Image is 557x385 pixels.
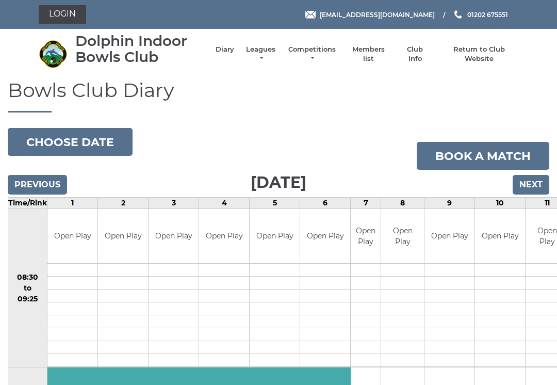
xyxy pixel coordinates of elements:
[351,198,381,209] td: 7
[475,198,526,209] td: 10
[47,209,97,263] td: Open Play
[351,209,381,263] td: Open Play
[454,10,462,19] img: Phone us
[300,209,350,263] td: Open Play
[381,209,424,263] td: Open Play
[347,45,389,63] a: Members list
[305,11,316,19] img: Email
[424,198,475,209] td: 9
[287,45,337,63] a: Competitions
[199,198,250,209] td: 4
[8,128,133,156] button: Choose date
[39,5,86,24] a: Login
[300,198,351,209] td: 6
[47,198,98,209] td: 1
[75,33,205,65] div: Dolphin Indoor Bowls Club
[381,198,424,209] td: 8
[244,45,277,63] a: Leagues
[8,175,67,195] input: Previous
[417,142,549,170] a: Book a match
[467,10,508,18] span: 01202 675551
[424,209,474,263] td: Open Play
[453,10,508,20] a: Phone us 01202 675551
[98,209,148,263] td: Open Play
[149,209,199,263] td: Open Play
[250,198,300,209] td: 5
[199,209,249,263] td: Open Play
[39,40,67,68] img: Dolphin Indoor Bowls Club
[513,175,549,195] input: Next
[8,198,47,209] td: Time/Rink
[98,198,149,209] td: 2
[149,198,199,209] td: 3
[440,45,518,63] a: Return to Club Website
[475,209,525,263] td: Open Play
[8,79,549,113] h1: Bowls Club Diary
[320,10,435,18] span: [EMAIL_ADDRESS][DOMAIN_NAME]
[216,45,234,54] a: Diary
[305,10,435,20] a: Email [EMAIL_ADDRESS][DOMAIN_NAME]
[8,209,47,367] td: 08:30 to 09:25
[400,45,430,63] a: Club Info
[250,209,300,263] td: Open Play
